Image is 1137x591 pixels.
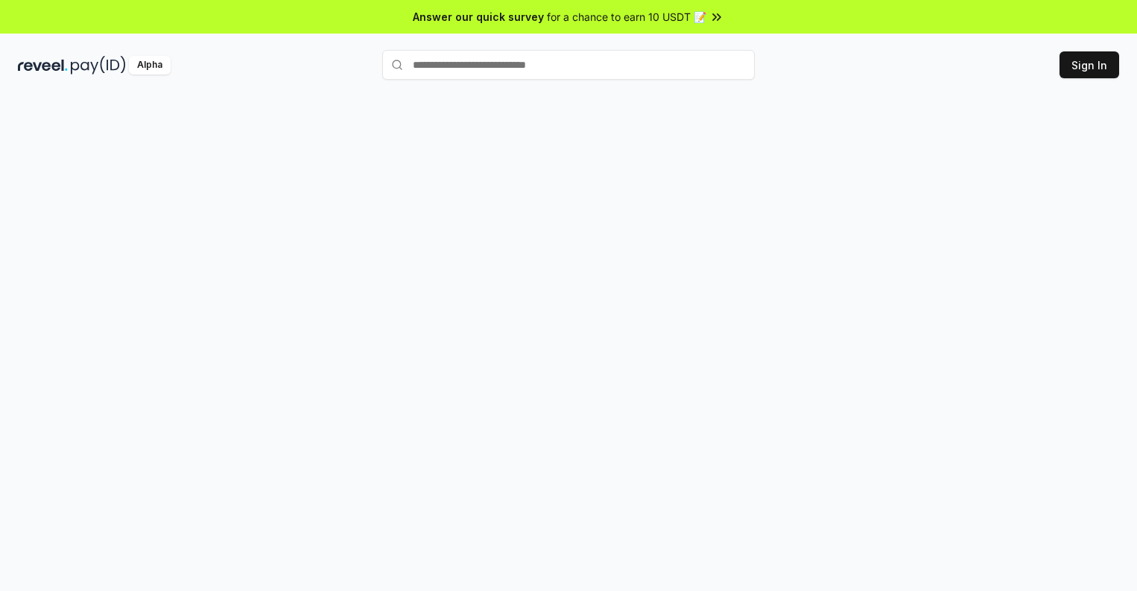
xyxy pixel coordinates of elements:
[1060,51,1119,78] button: Sign In
[413,9,544,25] span: Answer our quick survey
[129,56,171,75] div: Alpha
[547,9,706,25] span: for a chance to earn 10 USDT 📝
[18,56,68,75] img: reveel_dark
[71,56,126,75] img: pay_id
